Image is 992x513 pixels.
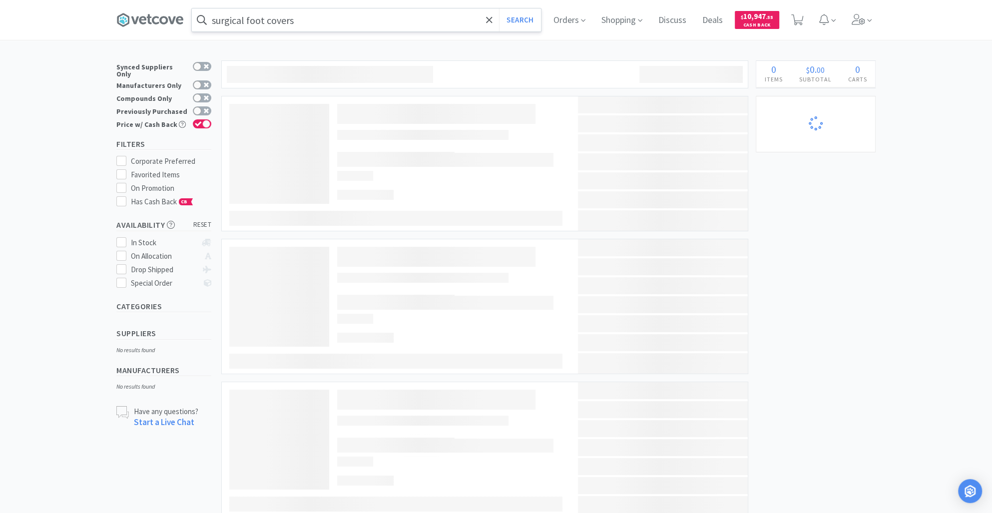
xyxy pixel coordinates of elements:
[192,8,541,31] input: Search by item, sku, manufacturer, ingredient, size...
[131,197,193,206] span: Has Cash Back
[958,479,982,503] div: Open Intercom Messenger
[193,220,212,230] span: reset
[131,169,212,181] div: Favorited Items
[179,199,189,205] span: CB
[741,22,773,29] span: Cash Back
[116,383,155,390] i: No results found
[116,93,188,102] div: Compounds Only
[499,8,540,31] button: Search
[791,74,840,84] h4: Subtotal
[735,6,779,33] a: $10,947.55Cash Back
[840,74,875,84] h4: Carts
[698,16,727,25] a: Deals
[116,119,188,128] div: Price w/ Cash Back
[791,64,840,74] div: .
[131,277,197,289] div: Special Order
[116,62,188,77] div: Synced Suppliers Only
[134,406,198,417] p: Have any questions?
[855,63,860,75] span: 0
[134,417,194,428] a: Start a Live Chat
[131,264,197,276] div: Drop Shipped
[817,65,825,75] span: 00
[810,63,815,75] span: 0
[741,14,743,20] span: $
[116,365,211,376] h5: Manufacturers
[116,106,188,115] div: Previously Purchased
[116,328,211,339] h5: Suppliers
[131,237,197,249] div: In Stock
[741,11,773,21] span: 10,947
[756,74,791,84] h4: Items
[116,219,211,231] h5: Availability
[766,14,773,20] span: . 55
[116,301,211,312] h5: Categories
[131,155,212,167] div: Corporate Preferred
[116,80,188,89] div: Manufacturers Only
[806,65,810,75] span: $
[116,346,155,354] i: No results found
[654,16,690,25] a: Discuss
[771,63,776,75] span: 0
[131,250,197,262] div: On Allocation
[116,138,211,150] h5: Filters
[131,182,212,194] div: On Promotion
